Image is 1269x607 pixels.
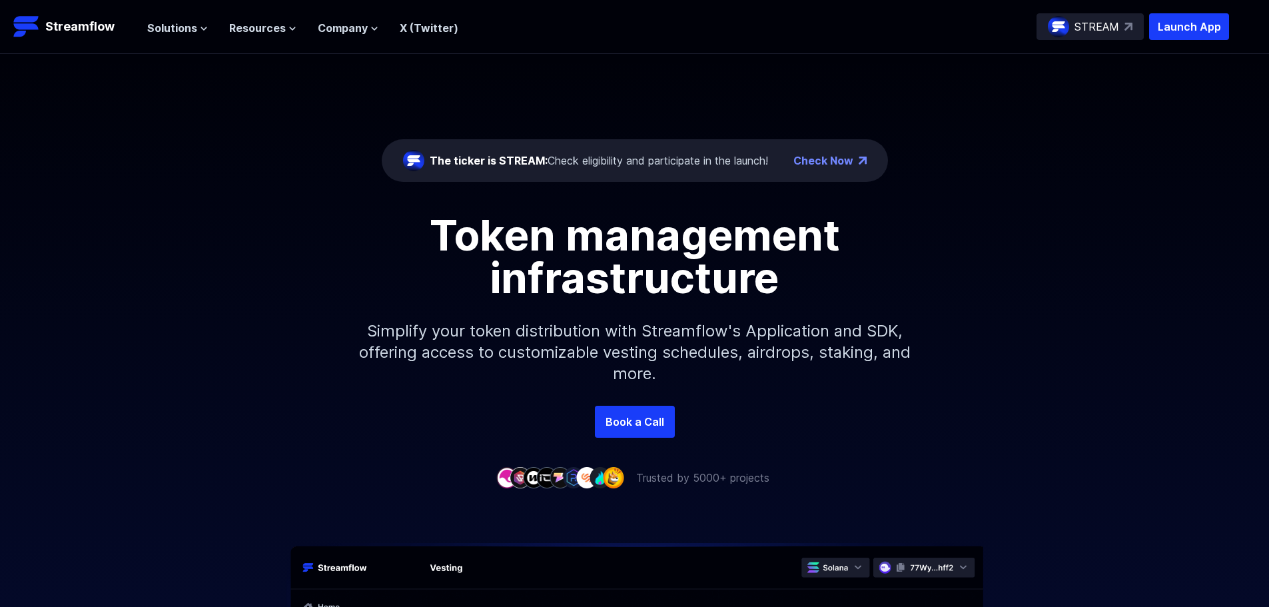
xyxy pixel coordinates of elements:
[335,214,935,299] h1: Token management infrastructure
[576,467,598,488] img: company-7
[1037,13,1144,40] a: STREAM
[400,21,458,35] a: X (Twitter)
[536,467,558,488] img: company-4
[1074,19,1119,35] p: STREAM
[318,20,378,36] button: Company
[1048,16,1069,37] img: streamflow-logo-circle.png
[1124,23,1132,31] img: top-right-arrow.svg
[147,20,208,36] button: Solutions
[430,153,768,169] div: Check eligibility and participate in the launch!
[45,17,115,36] p: Streamflow
[563,467,584,488] img: company-6
[229,20,296,36] button: Resources
[430,154,548,167] span: The ticker is STREAM:
[793,153,853,169] a: Check Now
[13,13,134,40] a: Streamflow
[636,470,769,486] p: Trusted by 5000+ projects
[318,20,368,36] span: Company
[13,13,40,40] img: Streamflow Logo
[403,150,424,171] img: streamflow-logo-circle.png
[590,467,611,488] img: company-8
[603,467,624,488] img: company-9
[348,299,921,406] p: Simplify your token distribution with Streamflow's Application and SDK, offering access to custom...
[1149,13,1229,40] button: Launch App
[147,20,197,36] span: Solutions
[550,467,571,488] img: company-5
[595,406,675,438] a: Book a Call
[496,467,518,488] img: company-1
[523,467,544,488] img: company-3
[229,20,286,36] span: Resources
[859,157,867,165] img: top-right-arrow.png
[510,467,531,488] img: company-2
